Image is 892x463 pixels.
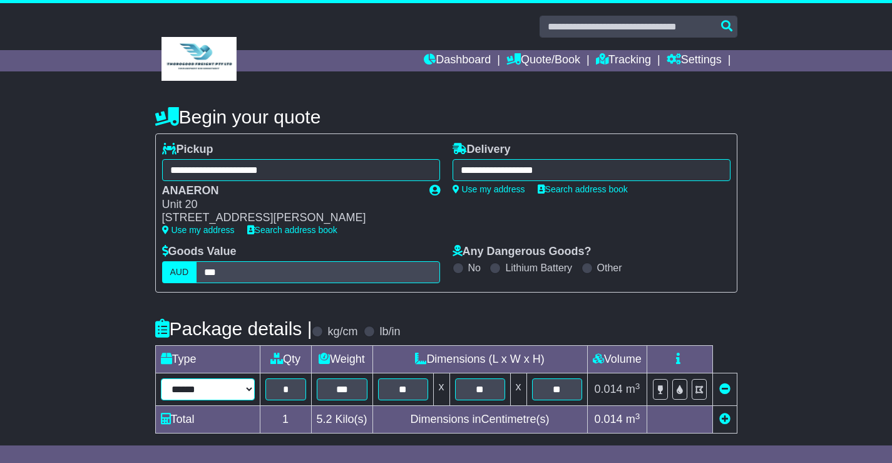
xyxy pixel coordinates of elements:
[155,346,260,373] td: Type
[311,346,372,373] td: Weight
[311,406,372,434] td: Kilo(s)
[587,346,647,373] td: Volume
[453,143,511,157] label: Delivery
[317,413,332,425] span: 5.2
[595,383,623,395] span: 0.014
[453,184,525,194] a: Use my address
[162,261,197,283] label: AUD
[372,406,587,434] td: Dimensions in Centimetre(s)
[667,50,722,71] a: Settings
[719,413,731,425] a: Add new item
[635,412,640,421] sup: 3
[538,184,628,194] a: Search address book
[162,198,417,212] div: Unit 20
[162,245,237,259] label: Goods Value
[453,245,592,259] label: Any Dangerous Goods?
[155,406,260,434] td: Total
[162,143,213,157] label: Pickup
[626,383,640,395] span: m
[626,413,640,425] span: m
[510,373,526,406] td: x
[505,262,572,274] label: Lithium Battery
[372,346,587,373] td: Dimensions (L x W x H)
[155,107,737,127] h4: Begin your quote
[595,413,623,425] span: 0.014
[260,346,311,373] td: Qty
[424,50,491,71] a: Dashboard
[597,262,622,274] label: Other
[327,325,357,339] label: kg/cm
[247,225,337,235] a: Search address book
[635,382,640,391] sup: 3
[260,406,311,434] td: 1
[719,383,731,395] a: Remove this item
[506,50,580,71] a: Quote/Book
[468,262,481,274] label: No
[433,373,449,406] td: x
[379,325,400,339] label: lb/in
[162,211,417,225] div: [STREET_ADDRESS][PERSON_NAME]
[162,225,235,235] a: Use my address
[155,318,312,339] h4: Package details |
[596,50,651,71] a: Tracking
[162,184,417,198] div: ANAERON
